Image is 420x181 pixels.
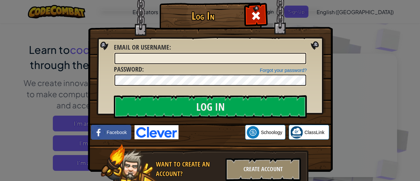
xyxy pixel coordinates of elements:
[247,126,259,139] img: schoology.png
[114,43,171,52] label: :
[304,129,325,136] span: ClassLink
[290,126,303,139] img: classlink-logo-small.png
[260,68,307,73] a: Forgot your password?
[114,65,142,74] span: Password
[135,125,178,139] img: clever-logo-blue.png
[114,65,144,74] label: :
[225,158,301,181] div: Create Account
[107,129,127,136] span: Facebook
[161,10,245,22] h1: Log In
[114,95,307,118] input: Log In
[93,126,105,139] img: facebook_small.png
[178,125,245,140] iframe: Sign in with Google Button
[114,43,169,52] span: Email or Username
[156,160,221,178] div: Want to create an account?
[261,129,282,136] span: Schoology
